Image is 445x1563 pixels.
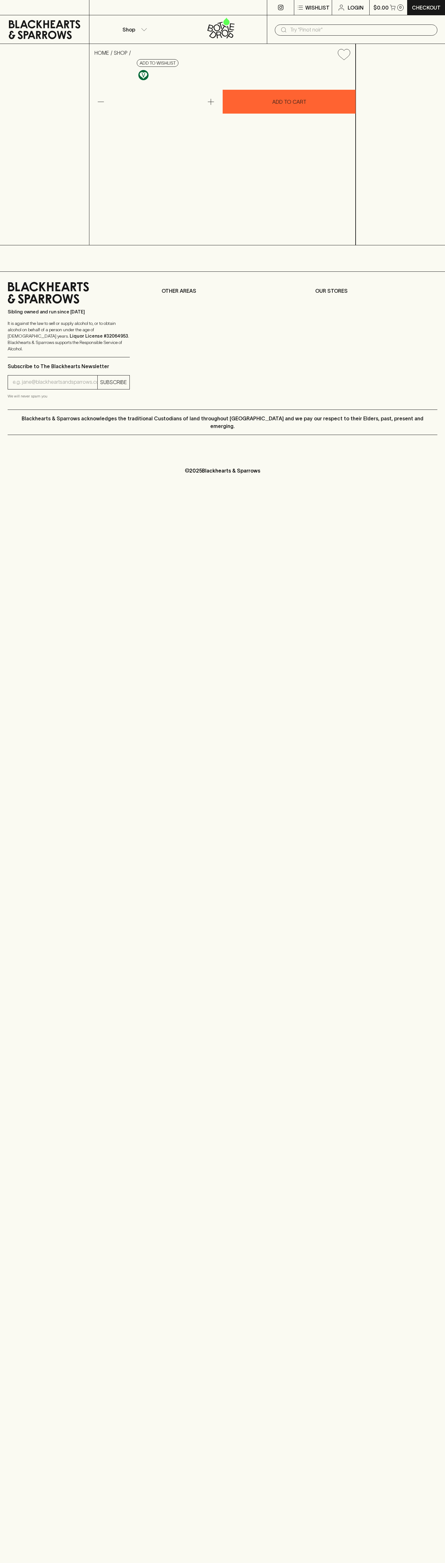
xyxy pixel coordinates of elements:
[98,375,129,389] button: SUBSCRIBE
[8,393,130,399] p: We will never spam you
[8,309,130,315] p: Sibling owned and run since [DATE]
[315,287,437,295] p: OUR STORES
[137,59,178,67] button: Add to wishlist
[223,90,356,114] button: ADD TO CART
[114,50,128,56] a: SHOP
[335,46,353,63] button: Add to wishlist
[122,26,135,33] p: Shop
[12,415,433,430] p: Blackhearts & Sparrows acknowledges the traditional Custodians of land throughout [GEOGRAPHIC_DAT...
[138,70,149,80] img: Vegan
[100,378,127,386] p: SUBSCRIBE
[305,4,330,11] p: Wishlist
[8,320,130,352] p: It is against the law to sell or supply alcohol to, or to obtain alcohol on behalf of a person un...
[399,6,402,9] p: 0
[162,287,284,295] p: OTHER AREAS
[94,50,109,56] a: HOME
[137,68,150,82] a: Made without the use of any animal products.
[412,4,441,11] p: Checkout
[272,98,306,106] p: ADD TO CART
[13,377,97,387] input: e.g. jane@blackheartsandsparrows.com.au
[290,25,432,35] input: Try "Pinot noir"
[89,15,178,44] button: Shop
[89,65,355,245] img: 34884.png
[8,362,130,370] p: Subscribe to The Blackhearts Newsletter
[70,333,128,339] strong: Liquor License #32064953
[373,4,389,11] p: $0.00
[348,4,364,11] p: Login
